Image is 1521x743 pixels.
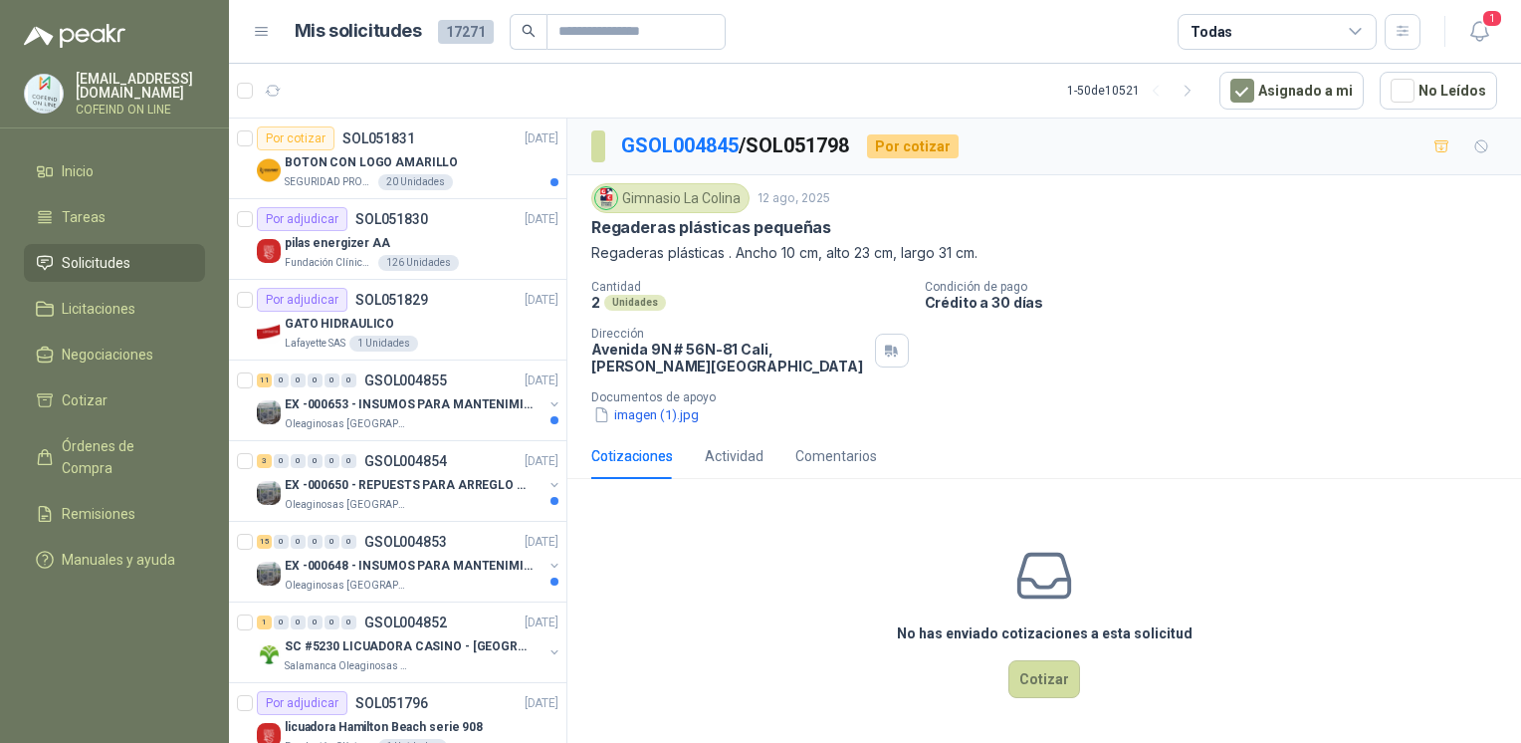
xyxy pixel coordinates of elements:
[285,255,374,271] p: Fundación Clínica Shaio
[364,454,447,468] p: GSOL004854
[525,210,558,229] p: [DATE]
[257,642,281,666] img: Company Logo
[591,294,600,311] p: 2
[604,295,666,311] div: Unidades
[522,24,536,38] span: search
[62,549,175,571] span: Manuales y ayuda
[355,696,428,710] p: SOL051796
[257,611,562,674] a: 1 0 0 0 0 0 GSOL004852[DATE] Company LogoSC #5230 LICUADORA CASINO - [GEOGRAPHIC_DATA]Salamanca O...
[591,445,673,467] div: Cotizaciones
[525,371,558,390] p: [DATE]
[349,336,418,352] div: 1 Unidades
[341,535,356,549] div: 0
[62,252,130,274] span: Solicitudes
[285,416,410,432] p: Oleaginosas [GEOGRAPHIC_DATA][PERSON_NAME]
[525,694,558,713] p: [DATE]
[525,533,558,552] p: [DATE]
[285,557,533,576] p: EX -000648 - INSUMOS PARA MANTENIMIENITO MECANICO
[291,616,306,629] div: 0
[62,389,108,411] span: Cotizar
[342,131,415,145] p: SOL051831
[308,535,323,549] div: 0
[1067,75,1203,107] div: 1 - 50 de 10521
[24,495,205,533] a: Remisiones
[24,427,205,487] a: Órdenes de Compra
[62,435,186,479] span: Órdenes de Compra
[285,315,394,334] p: GATO HIDRAULICO
[285,395,533,414] p: EX -000653 - INSUMOS PARA MANTENIMIENTO A CADENAS
[285,153,458,172] p: BOTON CON LOGO AMARILLO
[285,658,410,674] p: Salamanca Oleaginosas SAS
[257,288,347,312] div: Por adjudicar
[595,187,617,209] img: Company Logo
[705,445,763,467] div: Actividad
[62,206,106,228] span: Tareas
[525,291,558,310] p: [DATE]
[62,160,94,182] span: Inicio
[76,72,205,100] p: [EMAIL_ADDRESS][DOMAIN_NAME]
[621,130,851,161] p: / SOL051798
[1481,9,1503,28] span: 1
[257,454,272,468] div: 3
[591,341,867,374] p: Avenida 9N # 56N-81 Cali , [PERSON_NAME][GEOGRAPHIC_DATA]
[1461,14,1497,50] button: 1
[591,217,831,238] p: Regaderas plásticas pequeñas
[591,327,867,341] p: Dirección
[308,454,323,468] div: 0
[257,530,562,594] a: 15 0 0 0 0 0 GSOL004853[DATE] Company LogoEX -000648 - INSUMOS PARA MANTENIMIENITO MECANICOOleagi...
[24,152,205,190] a: Inicio
[62,503,135,525] span: Remisiones
[257,481,281,505] img: Company Logo
[62,344,153,366] span: Negociaciones
[1219,72,1364,110] button: Asignado a mi
[525,614,558,632] p: [DATE]
[438,20,494,44] span: 17271
[274,616,289,629] div: 0
[364,373,447,387] p: GSOL004855
[325,616,339,629] div: 0
[621,133,739,157] a: GSOL004845
[285,637,533,656] p: SC #5230 LICUADORA CASINO - [GEOGRAPHIC_DATA]
[285,718,483,737] p: licuadora Hamilton Beach serie 908
[591,280,909,294] p: Cantidad
[897,622,1193,644] h3: No has enviado cotizaciones a esta solicitud
[257,158,281,182] img: Company Logo
[325,535,339,549] div: 0
[364,535,447,549] p: GSOL004853
[525,452,558,471] p: [DATE]
[325,373,339,387] div: 0
[62,298,135,320] span: Licitaciones
[285,174,374,190] p: SEGURIDAD PROVISER LTDA
[274,373,289,387] div: 0
[274,454,289,468] div: 0
[257,449,562,513] a: 3 0 0 0 0 0 GSOL004854[DATE] Company LogoEX -000650 - REPUESTS PARA ARREGLO BOMBA DE PLANTAOleagi...
[285,234,390,253] p: pilas energizer AA
[795,445,877,467] div: Comentarios
[257,616,272,629] div: 1
[591,242,1497,264] p: Regaderas plásticas . Ancho 10 cm, alto 23 cm, largo 31 cm.
[257,320,281,344] img: Company Logo
[355,293,428,307] p: SOL051829
[229,119,566,199] a: Por cotizarSOL051831[DATE] Company LogoBOTON CON LOGO AMARILLOSEGURIDAD PROVISER LTDA20 Unidades
[257,207,347,231] div: Por adjudicar
[285,497,410,513] p: Oleaginosas [GEOGRAPHIC_DATA][PERSON_NAME]
[229,199,566,280] a: Por adjudicarSOL051830[DATE] Company Logopilas energizer AAFundación Clínica Shaio126 Unidades
[295,17,422,46] h1: Mis solicitudes
[591,404,701,425] button: imagen (1).jpg
[1380,72,1497,110] button: No Leídos
[24,290,205,328] a: Licitaciones
[24,381,205,419] a: Cotizar
[274,535,289,549] div: 0
[285,336,345,352] p: Lafayette SAS
[257,373,272,387] div: 11
[925,294,1514,311] p: Crédito a 30 días
[364,616,447,629] p: GSOL004852
[525,129,558,148] p: [DATE]
[341,373,356,387] div: 0
[257,369,562,432] a: 11 0 0 0 0 0 GSOL004855[DATE] Company LogoEX -000653 - INSUMOS PARA MANTENIMIENTO A CADENASOleagi...
[257,400,281,424] img: Company Logo
[257,562,281,586] img: Company Logo
[257,691,347,715] div: Por adjudicar
[257,535,272,549] div: 15
[291,454,306,468] div: 0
